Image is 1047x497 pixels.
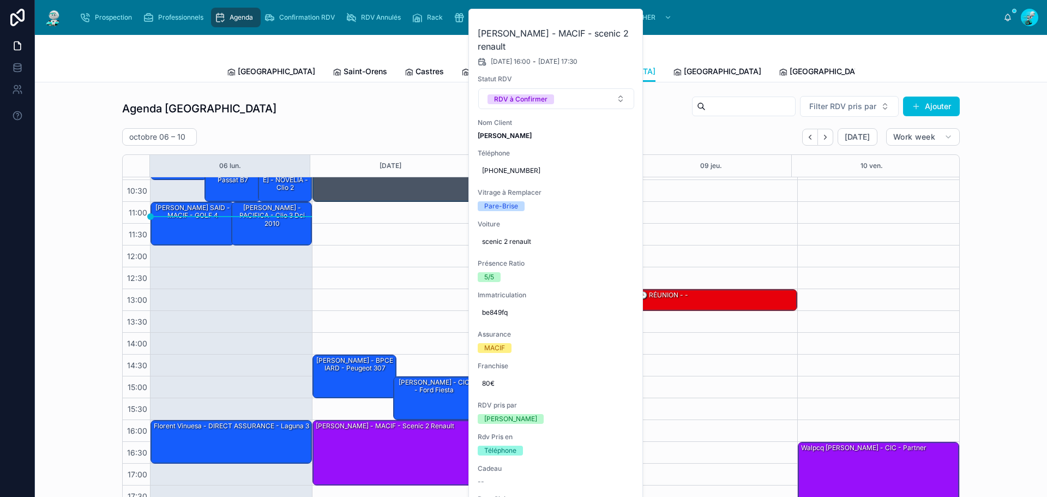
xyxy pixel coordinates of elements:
[478,464,635,473] span: Cadeau
[802,129,818,146] button: Back
[538,57,577,66] span: [DATE] 17:30
[478,75,635,83] span: Statut RDV
[233,203,311,229] div: [PERSON_NAME] - PACIFICA - clio 3 dci 2010
[636,290,797,310] div: 🕒 RÉUNION - -
[461,62,550,83] a: [GEOGRAPHIC_DATA]
[903,97,960,116] button: Ajouter
[478,330,635,339] span: Assurance
[427,13,443,22] span: Rack
[125,470,150,479] span: 17:00
[478,362,635,370] span: Franchise
[124,295,150,304] span: 13:00
[491,57,531,66] span: [DATE] 16:00
[861,155,883,177] button: 10 ven.
[315,356,395,374] div: [PERSON_NAME] - BPCE IARD - Peugeot 307
[72,5,1003,29] div: scrollable content
[125,382,150,392] span: 15:00
[533,57,536,66] span: -
[153,421,310,431] div: Florent Vinuesa - DIRECT ASSURANCE - laguna 3
[478,291,635,300] span: Immatriculation
[205,159,261,201] div: [PERSON_NAME] - APRIL - passat B7
[478,27,635,53] h2: [PERSON_NAME] - MACIF - scenic 2 renault
[227,62,315,83] a: [GEOGRAPHIC_DATA]
[845,132,870,142] span: [DATE]
[818,129,833,146] button: Next
[484,446,516,456] div: Téléphone
[893,132,935,142] span: Work week
[124,317,150,326] span: 13:30
[279,13,335,22] span: Confirmation RDV
[478,477,484,486] span: --
[408,8,450,27] a: Rack
[580,8,677,27] a: NE PAS TOUCHER
[230,13,253,22] span: Agenda
[478,88,634,109] button: Select Button
[478,131,532,140] strong: [PERSON_NAME]
[395,378,473,396] div: [PERSON_NAME] - CIC - ford fiesta
[800,443,928,453] div: walpcq [PERSON_NAME] - CIC - Partner
[800,96,899,117] button: Select Button
[95,13,132,22] span: Prospection
[124,448,150,457] span: 16:30
[124,361,150,370] span: 14:30
[151,202,234,245] div: [PERSON_NAME] SAID - MACIF - GOLF 4
[405,62,444,83] a: Castres
[790,66,867,77] span: [GEOGRAPHIC_DATA]
[126,208,150,217] span: 11:00
[344,66,387,77] span: Saint-Orens
[673,62,761,83] a: [GEOGRAPHIC_DATA]
[129,131,185,142] h2: octobre 06 – 10
[261,8,342,27] a: Confirmation RDV
[124,426,150,435] span: 16:00
[313,421,473,485] div: [PERSON_NAME] - MACIF - scenic 2 renault
[158,13,203,22] span: Professionnels
[125,404,150,414] span: 15:30
[482,166,630,175] span: [PHONE_NUMBER]
[238,66,315,77] span: [GEOGRAPHIC_DATA]
[151,421,311,463] div: Florent Vinuesa - DIRECT ASSURANCE - laguna 3
[122,101,276,116] h1: Agenda [GEOGRAPHIC_DATA]
[361,13,401,22] span: RDV Annulés
[494,94,547,104] div: RDV à Confirmer
[416,66,444,77] span: Castres
[124,339,150,348] span: 14:00
[211,8,261,27] a: Agenda
[450,8,504,27] a: Cadeaux
[482,308,630,317] span: be849fq
[380,155,401,177] button: [DATE]
[700,155,722,177] button: 09 jeu.
[484,272,494,282] div: 5/5
[124,273,150,283] span: 12:30
[126,230,150,239] span: 11:30
[140,8,211,27] a: Professionnels
[76,8,140,27] a: Prospection
[638,290,689,300] div: 🕒 RÉUNION - -
[315,421,455,431] div: [PERSON_NAME] - MACIF - scenic 2 renault
[478,188,635,197] span: Vitrage à Remplacer
[258,159,311,201] div: DOMICILE [PERSON_NAME] - NOVELIA - Clio 2
[484,201,518,211] div: Pare-Brise
[484,414,537,424] div: [PERSON_NAME]
[44,9,63,26] img: App logo
[838,128,877,146] button: [DATE]
[886,128,960,146] button: Work week
[478,401,635,410] span: RDV pris par
[313,355,396,398] div: [PERSON_NAME] - BPCE IARD - Peugeot 307
[482,379,630,388] span: 80€
[478,149,635,158] span: Téléphone
[219,155,241,177] button: 06 lun.
[478,433,635,441] span: Rdv Pris en
[504,8,567,27] a: Assurances
[779,62,867,83] a: [GEOGRAPHIC_DATA]
[478,259,635,268] span: Présence Ratio
[124,252,150,261] span: 12:00
[153,203,233,221] div: [PERSON_NAME] SAID - MACIF - GOLF 4
[684,66,761,77] span: [GEOGRAPHIC_DATA]
[333,62,387,83] a: Saint-Orens
[809,101,876,112] span: Filter RDV pris par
